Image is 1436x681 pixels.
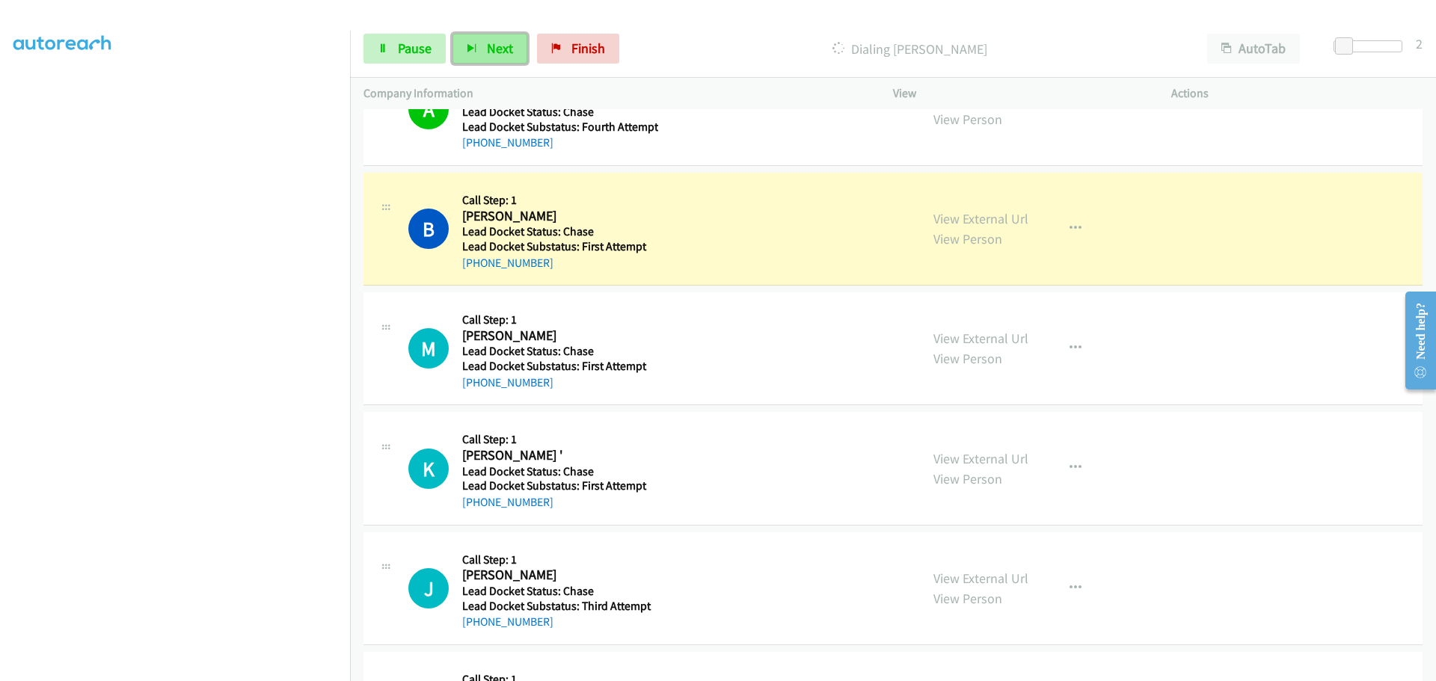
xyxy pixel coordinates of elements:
h1: A [408,89,449,129]
span: Finish [571,40,605,57]
a: View Person [933,350,1002,367]
iframe: Resource Center [1393,281,1436,400]
div: The call is yet to be attempted [408,328,449,369]
a: Finish [537,34,619,64]
a: View External Url [933,330,1028,347]
a: [PHONE_NUMBER] [462,375,553,389]
h5: Call Step: 1 [462,312,657,327]
a: [PHONE_NUMBER] [462,495,553,509]
a: View Person [933,470,1002,487]
a: View External Url [933,570,1028,587]
h5: Lead Docket Status: Chase [462,105,658,120]
a: View External Url [933,210,1028,227]
h5: Lead Docket Substatus: First Attempt [462,359,657,374]
button: AutoTab [1207,34,1300,64]
h5: Lead Docket Status: Chase [462,344,657,359]
h5: Lead Docket Status: Chase [462,224,657,239]
h5: Lead Docket Status: Chase [462,464,657,479]
div: The call is yet to be attempted [408,568,449,608]
a: View External Url [933,450,1028,467]
h5: Lead Docket Substatus: First Attempt [462,478,657,493]
a: Pause [363,34,446,64]
span: Next [487,40,513,57]
h2: [PERSON_NAME] [462,208,657,225]
a: View Person [933,230,1002,247]
a: [PHONE_NUMBER] [462,614,553,629]
div: 2 [1416,34,1423,54]
h5: Lead Docket Substatus: Third Attempt [462,599,657,614]
p: View [893,84,1144,102]
a: View Person [933,111,1002,128]
a: [PHONE_NUMBER] [462,256,553,270]
h1: K [408,449,449,489]
p: Actions [1171,84,1423,102]
span: Pause [398,40,432,57]
h5: Lead Docket Substatus: First Attempt [462,239,657,254]
h2: [PERSON_NAME] [462,327,657,345]
a: [PHONE_NUMBER] [462,135,553,150]
h1: M [408,328,449,369]
div: The call is yet to be attempted [408,449,449,489]
h1: J [408,568,449,608]
h2: [PERSON_NAME] [462,567,657,584]
h5: Lead Docket Substatus: Fourth Attempt [462,120,658,135]
h1: B [408,209,449,249]
p: Company Information [363,84,866,102]
h5: Call Step: 1 [462,552,657,567]
p: Dialing [PERSON_NAME] [639,39,1180,59]
button: Next [452,34,527,64]
h5: Call Step: 1 [462,193,657,208]
a: View Person [933,590,1002,607]
h2: [PERSON_NAME] ' [462,447,657,464]
h5: Call Step: 1 [462,432,657,447]
h5: Lead Docket Status: Chase [462,584,657,599]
